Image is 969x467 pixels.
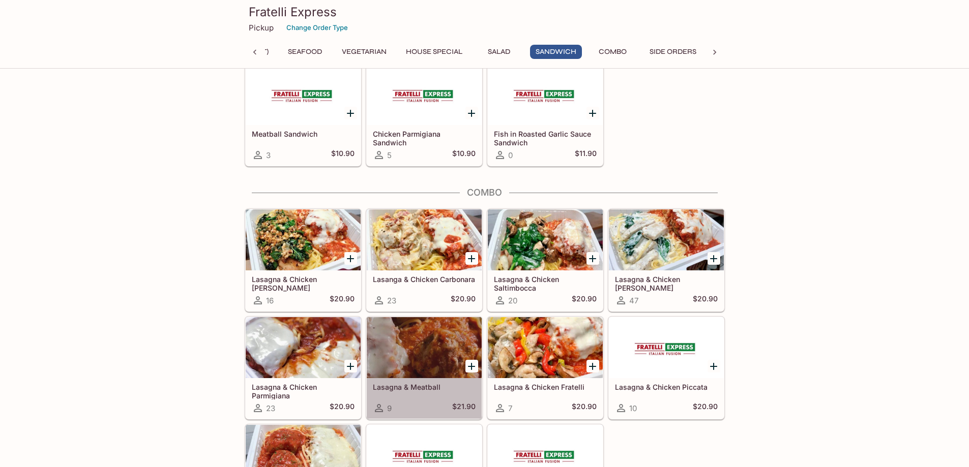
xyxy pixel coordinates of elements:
[488,209,603,270] div: Lasagna & Chicken Saltimbocca
[344,360,357,372] button: Add Lasagna & Chicken Parmigiana
[494,130,597,146] h5: Fish in Roasted Garlic Sauce Sandwich
[465,107,478,119] button: Add Chicken Parmigiana Sandwich
[366,209,482,312] a: Lasanga & Chicken Carbonara23$20.90
[508,150,513,160] span: 0
[249,23,274,33] p: Pickup
[575,149,597,161] h5: $11.90
[367,317,482,378] div: Lasagna & Meatball
[452,149,476,161] h5: $10.90
[572,294,597,306] h5: $20.90
[266,403,275,413] span: 23
[246,317,361,378] div: Lasagna & Chicken Parmigiana
[586,252,599,265] button: Add Lasagna & Chicken Saltimbocca
[336,45,392,59] button: Vegetarian
[644,45,702,59] button: Side Orders
[586,107,599,119] button: Add Fish in Roasted Garlic Sauce Sandwich
[465,252,478,265] button: Add Lasanga & Chicken Carbonara
[387,150,392,160] span: 5
[488,317,603,378] div: Lasagna & Chicken Fratelli
[245,317,361,419] a: Lasagna & Chicken Parmigiana23$20.90
[367,209,482,270] div: Lasanga & Chicken Carbonara
[245,187,725,198] h4: Combo
[249,4,721,20] h3: Fratelli Express
[246,209,361,270] div: Lasagna & Chicken Basilio
[693,402,718,414] h5: $20.90
[367,64,482,125] div: Chicken Parmigiana Sandwich
[451,294,476,306] h5: $20.90
[609,317,724,378] div: Lasagna & Chicken Piccata
[487,64,603,166] a: Fish in Roasted Garlic Sauce Sandwich0$11.90
[608,317,724,419] a: Lasagna & Chicken Piccata10$20.90
[387,403,392,413] span: 9
[282,45,328,59] button: Seafood
[476,45,522,59] button: Salad
[530,45,582,59] button: Sandwich
[330,294,355,306] h5: $20.90
[387,296,396,305] span: 23
[586,360,599,372] button: Add Lasagna & Chicken Fratelli
[282,20,353,36] button: Change Order Type
[609,209,724,270] div: Lasagna & Chicken Alfredo
[366,317,482,419] a: Lasagna & Meatball9$21.90
[252,130,355,138] h5: Meatball Sandwich
[487,317,603,419] a: Lasagna & Chicken Fratelli7$20.90
[373,383,476,391] h5: Lasagna & Meatball
[366,64,482,166] a: Chicken Parmigiana Sandwich5$10.90
[615,383,718,391] h5: Lasagna & Chicken Piccata
[572,402,597,414] h5: $20.90
[373,275,476,284] h5: Lasanga & Chicken Carbonara
[400,45,468,59] button: House Special
[245,209,361,312] a: Lasagna & Chicken [PERSON_NAME]16$20.90
[708,360,720,372] button: Add Lasagna & Chicken Piccata
[488,64,603,125] div: Fish in Roasted Garlic Sauce Sandwich
[246,64,361,125] div: Meatball Sandwich
[465,360,478,372] button: Add Lasagna & Meatball
[330,402,355,414] h5: $20.90
[590,45,636,59] button: Combo
[693,294,718,306] h5: $20.90
[245,64,361,166] a: Meatball Sandwich3$10.90
[508,403,512,413] span: 7
[331,149,355,161] h5: $10.90
[266,150,271,160] span: 3
[494,275,597,292] h5: Lasagna & Chicken Saltimbocca
[608,209,724,312] a: Lasagna & Chicken [PERSON_NAME]47$20.90
[629,403,637,413] span: 10
[708,252,720,265] button: Add Lasagna & Chicken Alfredo
[252,383,355,399] h5: Lasagna & Chicken Parmigiana
[344,252,357,265] button: Add Lasagna & Chicken Basilio
[452,402,476,414] h5: $21.90
[373,130,476,146] h5: Chicken Parmigiana Sandwich
[494,383,597,391] h5: Lasagna & Chicken Fratelli
[508,296,517,305] span: 20
[629,296,638,305] span: 47
[615,275,718,292] h5: Lasagna & Chicken [PERSON_NAME]
[252,275,355,292] h5: Lasagna & Chicken [PERSON_NAME]
[266,296,274,305] span: 16
[487,209,603,312] a: Lasagna & Chicken Saltimbocca20$20.90
[344,107,357,119] button: Add Meatball Sandwich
